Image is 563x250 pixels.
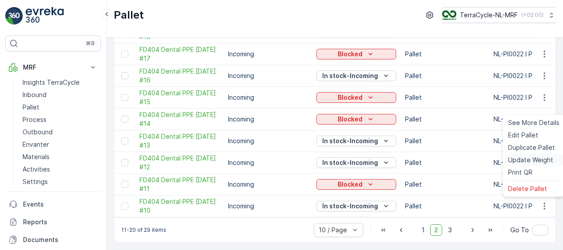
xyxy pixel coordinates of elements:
[508,131,538,140] span: Edit Pallet
[23,177,48,186] p: Settings
[139,176,219,193] span: FD404 Dental PPE [DATE] #11
[405,180,485,189] p: Pallet
[19,113,101,126] a: Process
[316,49,396,59] button: Blocked
[508,143,555,152] span: Duplicate Pallet
[121,159,128,166] div: Toggle Row Selected
[508,184,547,193] span: Delete Pallet
[19,89,101,101] a: Inbound
[8,145,29,153] span: Name :
[139,154,219,172] a: FD404 Dental PPE 27.05.24 #12
[19,138,101,151] a: Envanter
[47,204,65,211] span: Pallet
[5,59,101,76] button: MRF
[23,140,49,149] p: Envanter
[460,11,518,20] p: TerraCycle-NL-MRF
[139,67,219,85] a: FD404 Dental PPE 27.05.24 #16
[8,175,46,182] span: Net Weight :
[418,224,428,236] span: 1
[228,180,308,189] p: Incoming
[19,76,101,89] a: Insights TerraCycle
[50,189,58,197] span: 30
[430,224,442,236] span: 2
[8,160,52,168] span: Total Weight :
[139,132,219,150] span: FD404 Dental PPE [DATE] #13
[23,128,53,137] p: Outbound
[322,202,378,211] p: In stock-Incoming
[139,45,219,63] span: FD404 Dental PPE [DATE] #17
[19,101,101,113] a: Pallet
[8,204,47,211] span: Asset Type :
[8,219,38,226] span: Material :
[405,93,485,102] p: Pallet
[139,110,219,128] span: FD404 Dental PPE [DATE] #14
[121,181,128,188] div: Toggle Row Selected
[23,218,97,227] p: Reports
[114,8,144,22] p: Pallet
[19,151,101,163] a: Materials
[508,118,559,127] span: See More Details
[316,70,396,81] button: In stock-Incoming
[5,213,101,231] a: Reports
[23,63,83,72] p: MRF
[121,137,128,145] div: Toggle Row Selected
[121,72,128,79] div: Toggle Row Selected
[121,94,128,101] div: Toggle Row Selected
[139,67,219,85] span: FD404 Dental PPE [DATE] #16
[23,152,50,161] p: Materials
[316,201,396,211] button: In stock-Incoming
[322,137,378,145] p: In stock-Incoming
[405,50,485,59] p: Pallet
[442,7,556,23] button: TerraCycle-NL-MRF(+02:00)
[316,92,396,103] button: Blocked
[228,137,308,145] p: Incoming
[405,71,485,80] p: Pallet
[505,141,563,154] a: Duplicate Pallet
[316,157,396,168] button: In stock-Incoming
[139,132,219,150] a: FD404 Dental PPE 27.05.24 #13
[139,154,219,172] span: FD404 Dental PPE [DATE] #12
[405,158,485,167] p: Pallet
[338,93,362,102] p: Blocked
[316,179,396,190] button: Blocked
[508,156,553,164] span: Update Weight
[405,202,485,211] p: Pallet
[23,78,80,87] p: Insights TerraCycle
[338,115,362,124] p: Blocked
[121,51,128,58] div: Toggle Row Selected
[29,145,120,153] span: FD404 Dental PPE [DATE] #13
[505,129,563,141] a: Edit Pallet
[23,90,46,99] p: Inbound
[405,115,485,124] p: Pallet
[46,175,54,182] span: 52
[508,168,532,177] span: Print QR
[405,137,485,145] p: Pallet
[228,93,308,102] p: Incoming
[228,115,308,124] p: Incoming
[139,89,219,106] a: FD404 Dental PPE 27.05.24 #15
[139,176,219,193] a: FD404 Dental PPE 27.05.24 #11
[23,115,46,124] p: Process
[26,7,64,25] img: logo_light-DOdMpM7g.png
[139,45,219,63] a: FD404 Dental PPE 27.05.24 #17
[510,226,529,234] span: Go To
[8,189,50,197] span: Tare Weight :
[139,110,219,128] a: FD404 Dental PPE 27.05.24 #14
[139,89,219,106] span: FD404 Dental PPE [DATE] #15
[338,50,362,59] p: Blocked
[139,197,219,215] a: FD404 Dental PPE 27.05.24 #10
[338,180,362,189] p: Blocked
[121,116,128,123] div: Toggle Row Selected
[52,160,60,168] span: 82
[19,126,101,138] a: Outbound
[19,163,101,176] a: Activities
[521,12,544,19] p: ( +02:00 )
[228,71,308,80] p: Incoming
[442,10,456,20] img: TC_v739CUj.png
[228,158,308,167] p: Incoming
[23,200,97,209] p: Events
[19,176,101,188] a: Settings
[322,158,378,167] p: In stock-Incoming
[5,7,23,25] img: logo
[5,231,101,249] a: Documents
